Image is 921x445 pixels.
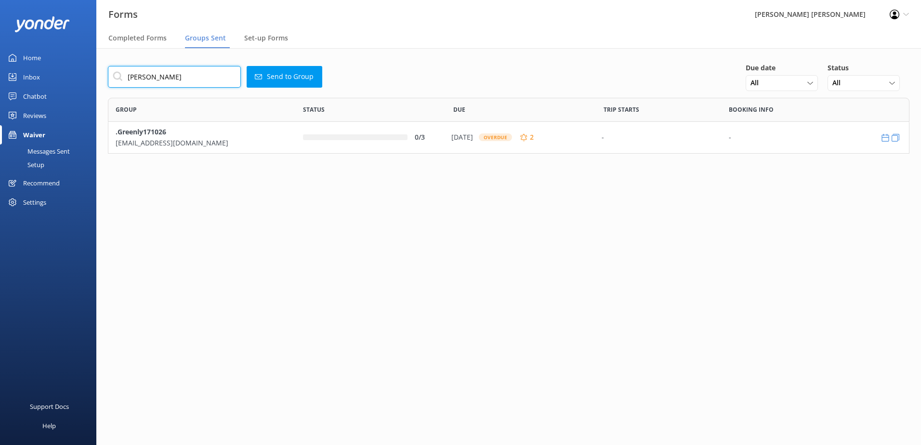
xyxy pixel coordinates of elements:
[832,78,846,88] span: All
[479,133,512,141] div: Overdue
[828,63,909,73] h5: Status
[42,416,56,435] div: Help
[750,78,764,88] span: All
[6,144,96,158] a: Messages Sent
[23,193,46,212] div: Settings
[729,132,731,143] div: -
[23,87,47,106] div: Chatbot
[729,105,774,114] span: Booking info
[116,127,166,136] b: .Greenly171026
[602,132,716,143] div: -
[604,105,639,114] span: Trip Starts
[6,158,44,171] div: Setup
[23,125,45,144] div: Waiver
[23,106,46,125] div: Reviews
[14,16,70,32] img: yonder-white-logo.png
[108,7,138,22] h3: Forms
[108,122,909,153] div: grid
[23,173,60,193] div: Recommend
[244,33,288,43] span: Set-up Forms
[6,144,70,158] div: Messages Sent
[116,137,289,148] p: [EMAIL_ADDRESS][DOMAIN_NAME]
[530,132,534,143] p: 2
[116,105,137,114] span: Group
[30,397,69,416] div: Support Docs
[303,105,325,114] span: Status
[746,63,828,73] h5: Due date
[453,105,465,114] span: Due
[185,33,226,43] span: Groups Sent
[108,33,167,43] span: Completed Forms
[247,66,322,88] button: Send to Group
[415,132,439,143] div: 0/3
[6,158,96,171] a: Setup
[23,67,40,87] div: Inbox
[451,132,473,143] p: [DATE]
[108,122,909,153] div: row
[23,48,41,67] div: Home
